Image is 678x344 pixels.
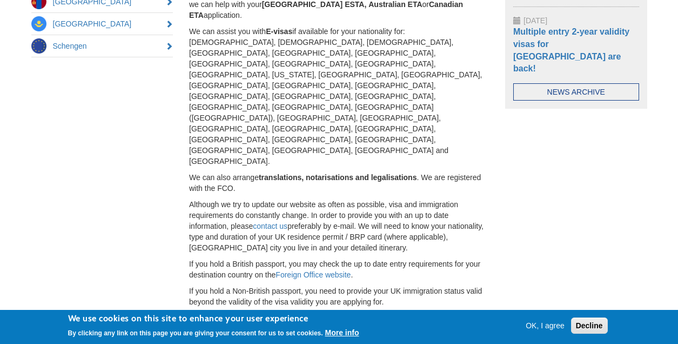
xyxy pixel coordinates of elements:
p: If you hold a British passport, you may check the up to date entry requirements for your destinat... [189,259,489,280]
p: If you hold a Non-British passport, you need to provide your UK immigration status valid beyond t... [189,286,489,307]
strong: translations, notarisations and legalisations [259,173,417,182]
p: Although we try to update our website as often as possible, visa and immigration requirements do ... [189,199,489,253]
span: [DATE] [523,16,547,25]
a: [GEOGRAPHIC_DATA] [31,13,173,35]
button: OK, I agree [521,320,569,331]
p: By clicking any link on this page you are giving your consent for us to set cookies. [68,329,323,337]
p: We can also arrange . We are registered with the FCO. [189,172,489,194]
button: Decline [571,317,608,334]
button: More info [325,327,359,338]
a: Multiple entry 2-year validity visas for [GEOGRAPHIC_DATA] are back! [513,27,629,74]
h2: We use cookies on this site to enhance your user experience [68,313,359,325]
p: We can assist you with if available for your nationality for: [DEMOGRAPHIC_DATA], [DEMOGRAPHIC_DA... [189,26,489,167]
strong: E-visas [266,27,292,36]
a: News Archive [513,83,639,101]
a: Foreign Office website [276,270,351,279]
a: contact us [253,222,287,230]
a: Schengen [31,35,173,57]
